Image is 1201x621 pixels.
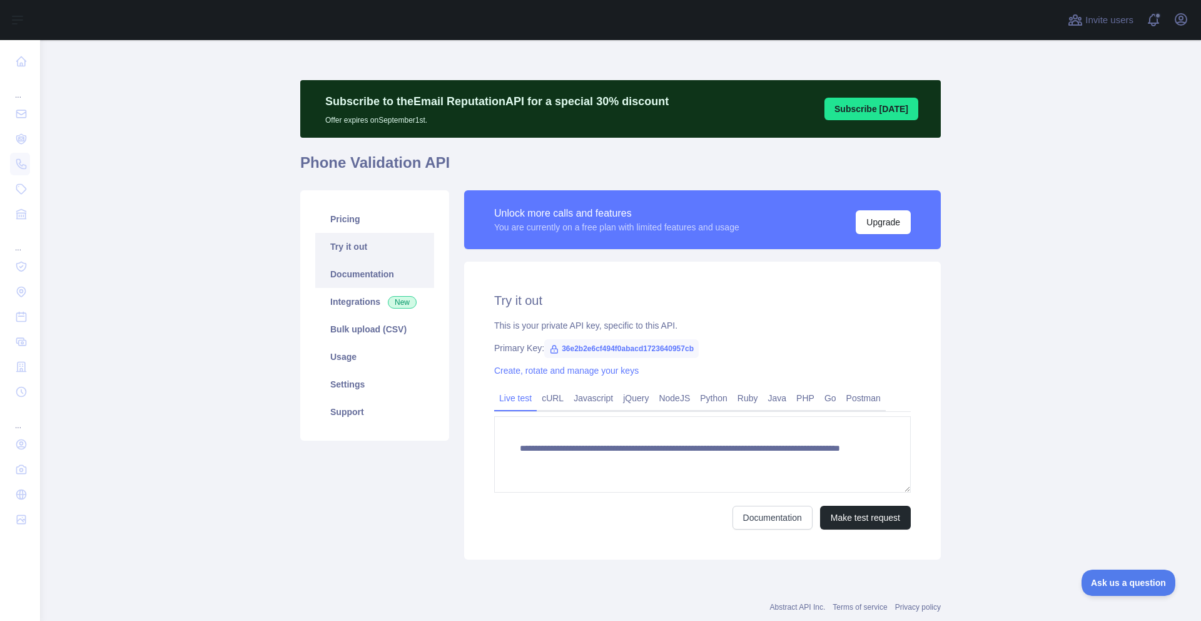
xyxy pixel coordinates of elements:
a: Terms of service [833,603,887,612]
a: Integrations New [315,288,434,316]
a: Javascript [569,388,618,408]
span: Invite users [1085,13,1133,28]
span: 36e2b2e6cf494f0abacd1723640957cb [544,339,699,358]
a: NodeJS [654,388,695,408]
a: Documentation [315,260,434,288]
a: cURL [537,388,569,408]
div: Primary Key: [494,342,911,354]
p: Offer expires on September 1st. [325,110,669,125]
a: Settings [315,371,434,398]
div: This is your private API key, specific to this API. [494,319,911,332]
a: Try it out [315,233,434,260]
a: Usage [315,343,434,371]
a: Support [315,398,434,426]
div: ... [10,75,30,100]
button: Make test request [820,506,911,530]
iframe: Toggle Customer Support [1082,570,1176,596]
div: ... [10,228,30,253]
a: Live test [494,388,537,408]
h2: Try it out [494,292,911,309]
p: Subscribe to the Email Reputation API for a special 30 % discount [325,93,669,110]
a: Abstract API Inc. [770,603,826,612]
span: New [388,296,417,309]
button: Subscribe [DATE] [824,98,918,120]
div: ... [10,406,30,431]
div: You are currently on a free plan with limited features and usage [494,221,739,234]
a: Postman [841,388,886,408]
a: Bulk upload (CSV) [315,316,434,343]
a: Ruby [732,388,763,408]
a: Pricing [315,205,434,233]
a: Documentation [732,506,813,530]
button: Invite users [1065,10,1136,30]
h1: Phone Validation API [300,153,941,183]
a: jQuery [618,388,654,408]
a: Create, rotate and manage your keys [494,366,639,376]
a: Python [695,388,732,408]
a: Privacy policy [895,603,941,612]
a: Java [763,388,792,408]
div: Unlock more calls and features [494,206,739,221]
button: Upgrade [856,210,911,234]
a: Go [819,388,841,408]
a: PHP [791,388,819,408]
